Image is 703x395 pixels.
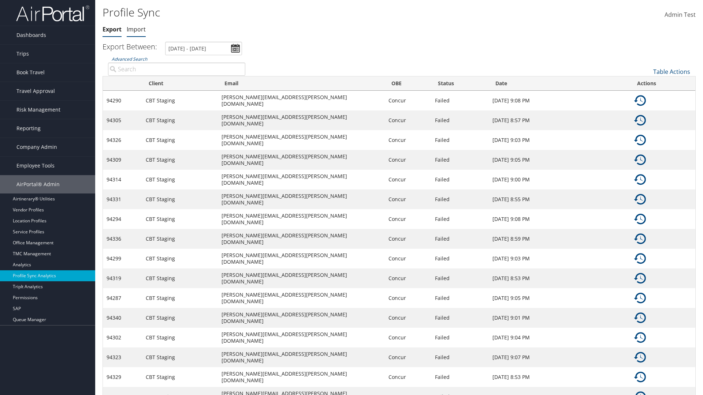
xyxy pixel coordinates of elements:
input: [DATE] - [DATE] [165,42,242,55]
td: CBT Staging [142,328,217,347]
td: 94329 [103,367,142,387]
td: [DATE] 9:07 PM [489,347,631,367]
td: Failed [431,91,489,110]
td: [PERSON_NAME][EMAIL_ADDRESS][PERSON_NAME][DOMAIN_NAME] [218,110,385,130]
a: Details [634,334,646,341]
a: Details [634,156,646,163]
td: Concur [385,209,431,229]
td: CBT Staging [142,91,217,110]
img: ta-history.png [634,134,646,146]
input: Advanced Search [108,63,245,76]
a: Details [634,215,646,222]
img: ta-history.png [634,371,646,383]
td: CBT Staging [142,170,217,189]
td: 94287 [103,288,142,308]
td: Concur [385,150,431,170]
span: Reporting [16,119,41,138]
img: ta-history.png [634,233,646,245]
th: Client: activate to sort column ascending [142,76,217,91]
td: [PERSON_NAME][EMAIL_ADDRESS][PERSON_NAME][DOMAIN_NAME] [218,328,385,347]
td: [DATE] 8:59 PM [489,229,631,249]
a: Admin Test [665,4,696,26]
a: Details [634,235,646,242]
img: ta-history.png [634,351,646,363]
td: CBT Staging [142,150,217,170]
td: 94302 [103,328,142,347]
td: Concur [385,229,431,249]
td: Concur [385,268,431,288]
a: Details [634,373,646,380]
img: ta-history.png [634,272,646,284]
td: [DATE] 8:55 PM [489,189,631,209]
td: Failed [431,130,489,150]
img: ta-history.png [634,114,646,126]
td: Concur [385,288,431,308]
span: Travel Approval [16,82,55,100]
img: ta-history.png [634,332,646,343]
td: 94299 [103,249,142,268]
th: Email: activate to sort column ascending [218,76,385,91]
img: ta-history.png [634,213,646,225]
td: 94326 [103,130,142,150]
td: Failed [431,347,489,367]
td: CBT Staging [142,130,217,150]
td: CBT Staging [142,189,217,209]
td: 94331 [103,189,142,209]
td: [PERSON_NAME][EMAIL_ADDRESS][PERSON_NAME][DOMAIN_NAME] [218,91,385,110]
a: Details [634,353,646,360]
td: [PERSON_NAME][EMAIL_ADDRESS][PERSON_NAME][DOMAIN_NAME] [218,308,385,328]
td: [PERSON_NAME][EMAIL_ADDRESS][PERSON_NAME][DOMAIN_NAME] [218,130,385,150]
img: ta-history.png [634,154,646,166]
td: [DATE] 9:05 PM [489,288,631,308]
td: 94314 [103,170,142,189]
td: 94340 [103,308,142,328]
a: Export [103,25,122,33]
th: Date: activate to sort column ascending [489,76,631,91]
td: Concur [385,189,431,209]
td: 94294 [103,209,142,229]
td: [DATE] 9:08 PM [489,91,631,110]
td: Failed [431,328,489,347]
td: 94319 [103,268,142,288]
td: Failed [431,308,489,328]
td: Concur [385,170,431,189]
td: [PERSON_NAME][EMAIL_ADDRESS][PERSON_NAME][DOMAIN_NAME] [218,189,385,209]
span: Company Admin [16,138,57,156]
th: OBE: activate to sort column ascending [385,76,431,91]
a: Details [634,314,646,321]
th: Actions [631,76,695,91]
td: Failed [431,209,489,229]
img: airportal-logo.png [16,5,89,22]
td: [DATE] 9:08 PM [489,209,631,229]
span: AirPortal® Admin [16,175,60,193]
span: Book Travel [16,63,45,82]
td: CBT Staging [142,229,217,249]
td: Failed [431,288,489,308]
td: [PERSON_NAME][EMAIL_ADDRESS][PERSON_NAME][DOMAIN_NAME] [218,367,385,387]
td: [PERSON_NAME][EMAIL_ADDRESS][PERSON_NAME][DOMAIN_NAME] [218,170,385,189]
td: [DATE] 9:05 PM [489,150,631,170]
a: Details [634,195,646,202]
td: Failed [431,229,489,249]
img: ta-history.png [634,95,646,106]
span: Employee Tools [16,157,55,175]
td: Concur [385,308,431,328]
td: [DATE] 9:01 PM [489,308,631,328]
td: CBT Staging [142,110,217,130]
td: Failed [431,249,489,268]
td: [DATE] 8:53 PM [489,268,631,288]
a: Details [634,294,646,301]
td: 94290 [103,91,142,110]
td: [DATE] 9:04 PM [489,328,631,347]
td: 94336 [103,229,142,249]
span: Risk Management [16,101,60,119]
td: Failed [431,150,489,170]
img: ta-history.png [634,312,646,324]
td: Concur [385,91,431,110]
td: Failed [431,367,489,387]
td: 94305 [103,110,142,130]
a: Advanced Search [112,56,147,62]
td: CBT Staging [142,268,217,288]
td: [DATE] 8:57 PM [489,110,631,130]
td: 94323 [103,347,142,367]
